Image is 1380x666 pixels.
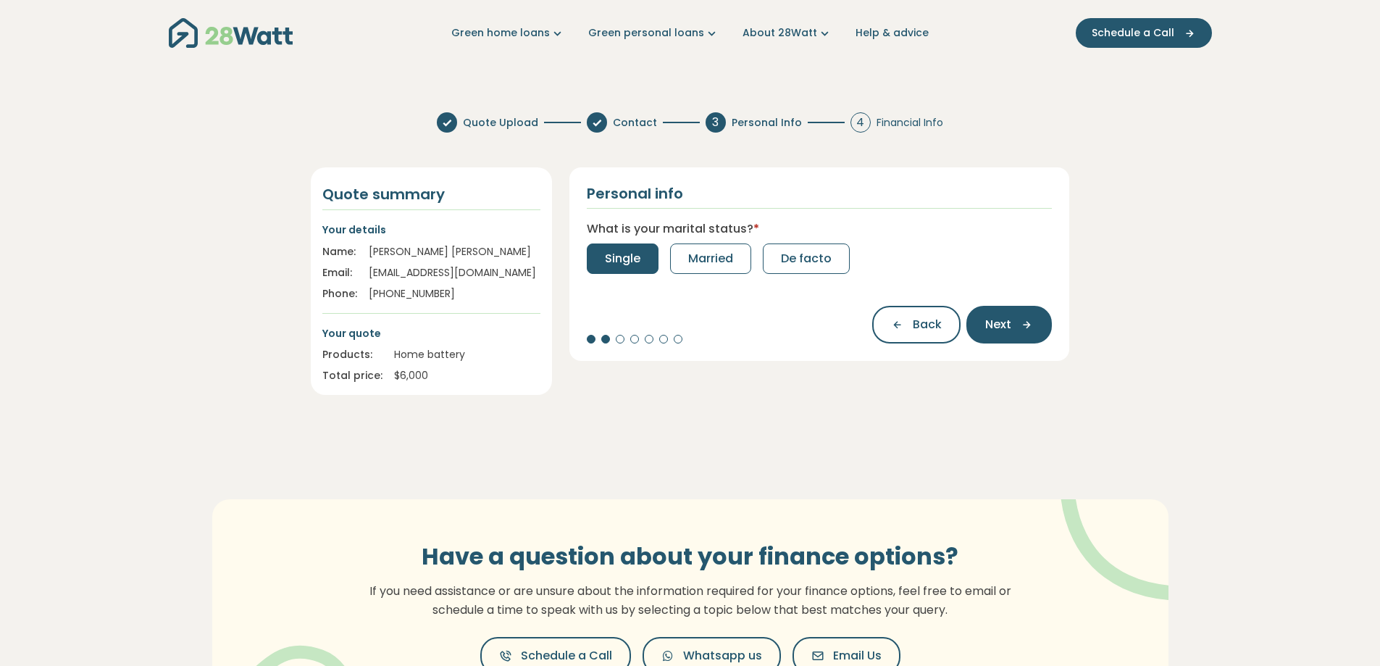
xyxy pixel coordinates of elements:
[521,647,612,665] span: Schedule a Call
[322,286,357,301] div: Phone:
[966,306,1052,344] button: Next
[322,222,540,238] p: Your details
[588,25,719,41] a: Green personal loans
[369,286,540,301] div: [PHONE_NUMBER]
[361,582,1020,619] p: If you need assistance or are unsure about the information required for your finance options, fee...
[850,112,871,133] div: 4
[670,243,751,274] button: Married
[605,250,640,267] span: Single
[369,265,540,280] div: [EMAIL_ADDRESS][DOMAIN_NAME]
[856,25,929,41] a: Help & advice
[169,14,1212,51] nav: Main navigation
[833,647,882,665] span: Email Us
[1092,25,1174,41] span: Schedule a Call
[322,265,357,280] div: Email:
[877,115,943,130] span: Financial Info
[587,220,759,238] label: What is your marital status?
[743,25,832,41] a: About 28Watt
[587,243,658,274] button: Single
[322,325,540,341] p: Your quote
[361,543,1020,570] h3: Have a question about your finance options?
[369,244,540,259] div: [PERSON_NAME] [PERSON_NAME]
[322,347,382,362] div: Products:
[872,306,961,344] button: Back
[781,250,832,267] span: De facto
[613,115,657,130] span: Contact
[763,243,850,274] button: De facto
[706,112,726,133] div: 3
[169,18,293,48] img: 28Watt
[322,244,357,259] div: Name:
[1076,18,1212,48] button: Schedule a Call
[985,316,1011,333] span: Next
[394,347,540,362] div: Home battery
[732,115,802,130] span: Personal Info
[394,368,540,383] div: $ 6,000
[683,647,762,665] span: Whatsapp us
[451,25,565,41] a: Green home loans
[463,115,538,130] span: Quote Upload
[688,250,733,267] span: Married
[1023,459,1212,601] img: vector
[322,368,382,383] div: Total price:
[587,185,683,202] h2: Personal info
[913,316,942,333] span: Back
[322,185,540,204] h4: Quote summary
